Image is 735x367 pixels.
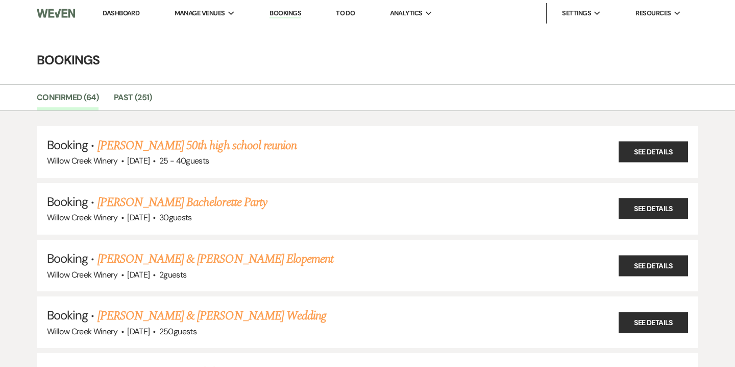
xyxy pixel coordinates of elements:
a: Past (251) [114,91,152,110]
span: 250 guests [159,326,197,337]
span: Manage Venues [175,8,225,18]
span: Willow Creek Winery [47,269,118,280]
span: Booking [47,250,88,266]
span: 30 guests [159,212,192,223]
span: Settings [562,8,591,18]
a: [PERSON_NAME] 50th high school reunion [97,136,297,155]
a: See Details [619,198,688,219]
span: Analytics [390,8,423,18]
span: [DATE] [127,155,150,166]
span: Booking [47,194,88,210]
span: Willow Creek Winery [47,326,118,337]
a: [PERSON_NAME] & [PERSON_NAME] Wedding [97,307,326,325]
img: Weven Logo [37,3,75,24]
span: Booking [47,307,88,323]
span: [DATE] [127,212,150,223]
span: Willow Creek Winery [47,155,118,166]
a: Dashboard [103,9,139,17]
span: [DATE] [127,269,150,280]
span: 2 guests [159,269,187,280]
span: [DATE] [127,326,150,337]
span: 25 - 40 guests [159,155,209,166]
a: Bookings [269,9,301,18]
a: To Do [336,9,355,17]
span: Willow Creek Winery [47,212,118,223]
a: [PERSON_NAME] & [PERSON_NAME] Elopement [97,250,334,268]
span: Resources [635,8,671,18]
a: See Details [619,142,688,163]
a: See Details [619,255,688,276]
a: [PERSON_NAME] Bachelorette Party [97,193,267,212]
span: Booking [47,137,88,153]
a: See Details [619,312,688,333]
a: Confirmed (64) [37,91,99,110]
